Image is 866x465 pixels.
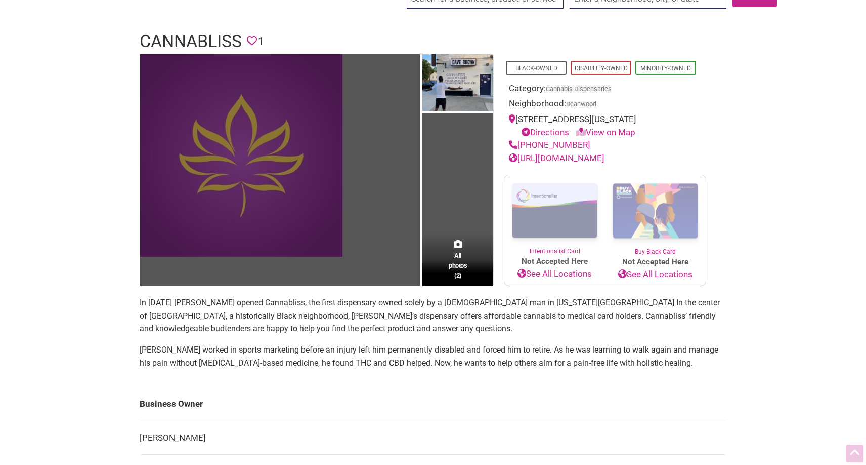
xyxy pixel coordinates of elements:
a: Cannabis Dispensaries [546,85,612,93]
img: Buy Black Card [605,175,706,247]
div: Neighborhood: [509,97,701,113]
div: [STREET_ADDRESS][US_STATE] [509,113,701,139]
span: Not Accepted Here [504,256,605,267]
p: [PERSON_NAME] worked in sports marketing before an injury left him permanently disabled and force... [140,343,726,369]
div: Scroll Back to Top [846,445,863,462]
h1: Cannabliss [140,29,242,54]
a: See All Locations [504,267,605,281]
img: Intentionalist Card [504,175,605,247]
td: Business Owner [140,387,726,421]
a: Black-Owned [515,65,557,72]
span: Not Accepted Here [605,256,706,268]
a: Disability-Owned [575,65,628,72]
span: 1 [258,33,264,49]
span: Deanwood [566,101,596,108]
a: Intentionalist Card [504,175,605,256]
a: View on Map [576,127,635,137]
a: Minority-Owned [640,65,691,72]
a: [PHONE_NUMBER] [509,140,590,150]
a: See All Locations [605,268,706,281]
a: Directions [522,127,569,137]
div: Category: [509,82,701,98]
a: Buy Black Card [605,175,706,256]
p: In [DATE] [PERSON_NAME] opened Cannabliss, the first dispensary owned solely by a [DEMOGRAPHIC_DA... [140,296,726,335]
span: All photos (2) [449,251,467,280]
img: The owner standing outside Cannabliss [422,54,493,113]
img: The logo of Cannabliss [140,54,342,257]
td: [PERSON_NAME] [140,421,726,455]
a: [URL][DOMAIN_NAME] [509,153,604,163]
